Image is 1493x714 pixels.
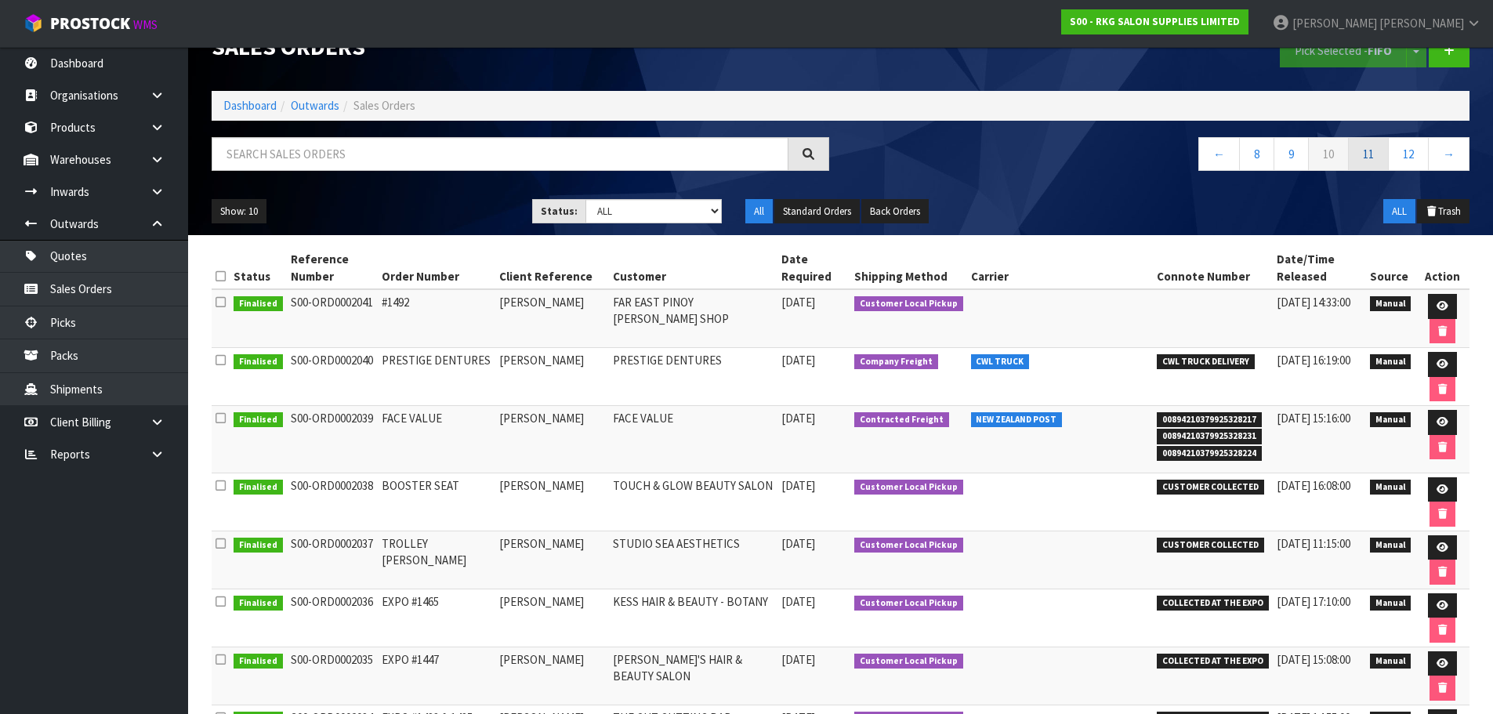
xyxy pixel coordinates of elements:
td: [PERSON_NAME] [495,647,609,705]
a: 10 [1308,137,1349,171]
td: [PERSON_NAME] [495,348,609,406]
a: S00 - RKG SALON SUPPLIES LIMITED [1061,9,1248,34]
span: [DATE] [781,478,815,493]
td: PRESTIGE DENTURES [609,348,777,406]
h1: Sales Orders [212,34,829,60]
td: S00-ORD0002035 [287,647,378,705]
span: [DATE] 15:16:00 [1277,411,1350,426]
th: Client Reference [495,247,609,289]
button: Trash [1417,199,1469,224]
a: → [1428,137,1469,171]
span: Manual [1370,480,1411,495]
th: Action [1415,247,1469,289]
a: 9 [1274,137,1309,171]
td: PRESTIGE DENTURES [378,348,496,406]
a: 12 [1388,137,1429,171]
span: Manual [1370,354,1411,370]
span: [PERSON_NAME] [1379,16,1464,31]
span: [DATE] [781,536,815,551]
a: Dashboard [223,98,277,113]
td: S00-ORD0002040 [287,348,378,406]
input: Search sales orders [212,137,788,171]
td: [PERSON_NAME] [495,289,609,348]
span: [DATE] [781,353,815,368]
td: S00-ORD0002039 [287,406,378,473]
img: cube-alt.png [24,13,43,33]
span: COLLECTED AT THE EXPO [1157,654,1269,669]
td: FACE VALUE [609,406,777,473]
span: Manual [1370,412,1411,428]
span: Finalised [234,480,283,495]
th: Shipping Method [850,247,967,289]
td: EXPO #1447 [378,647,496,705]
td: EXPO #1465 [378,589,496,647]
td: [PERSON_NAME] [495,406,609,473]
button: ALL [1383,199,1415,224]
span: CUSTOMER COLLECTED [1157,480,1264,495]
span: CUSTOMER COLLECTED [1157,538,1264,553]
td: S00-ORD0002036 [287,589,378,647]
span: Manual [1370,654,1411,669]
strong: Status: [541,205,578,218]
td: S00-ORD0002037 [287,531,378,589]
span: Customer Local Pickup [854,538,963,553]
span: [DATE] 16:19:00 [1277,353,1350,368]
td: FACE VALUE [378,406,496,473]
span: Company Freight [854,354,938,370]
span: [DATE] [781,594,815,609]
strong: S00 - RKG SALON SUPPLIES LIMITED [1070,15,1240,28]
span: 00894210379925328217 [1157,412,1262,428]
th: Connote Number [1153,247,1273,289]
span: Manual [1370,296,1411,312]
th: Order Number [378,247,496,289]
span: [DATE] [781,295,815,310]
span: Customer Local Pickup [854,296,963,312]
span: ProStock [50,13,130,34]
span: Finalised [234,596,283,611]
span: [DATE] [781,652,815,667]
span: Customer Local Pickup [854,654,963,669]
span: Manual [1370,538,1411,553]
td: KESS HAIR & BEAUTY - BOTANY [609,589,777,647]
th: Customer [609,247,777,289]
td: [PERSON_NAME] [495,531,609,589]
button: All [745,199,773,224]
td: BOOSTER SEAT [378,473,496,531]
th: Status [230,247,287,289]
span: [DATE] [781,411,815,426]
span: Finalised [234,654,283,669]
button: Standard Orders [774,199,860,224]
span: CWL TRUCK [971,354,1030,370]
span: Customer Local Pickup [854,480,963,495]
button: Back Orders [861,199,929,224]
span: Finalised [234,538,283,553]
span: Finalised [234,296,283,312]
a: ← [1198,137,1240,171]
span: 00894210379925328231 [1157,429,1262,444]
td: TOUCH & GLOW BEAUTY SALON [609,473,777,531]
a: 8 [1239,137,1274,171]
span: [DATE] 11:15:00 [1277,536,1350,551]
span: CWL TRUCK DELIVERY [1157,354,1255,370]
button: Pick Selected -FIFO [1280,34,1407,67]
span: Finalised [234,354,283,370]
span: Sales Orders [353,98,415,113]
span: Finalised [234,412,283,428]
td: STUDIO SEA AESTHETICS [609,531,777,589]
a: 11 [1348,137,1389,171]
span: NEW ZEALAND POST [971,412,1063,428]
span: COLLECTED AT THE EXPO [1157,596,1269,611]
span: Manual [1370,596,1411,611]
span: Contracted Freight [854,412,949,428]
span: [DATE] 16:08:00 [1277,478,1350,493]
th: Reference Number [287,247,378,289]
span: 00894210379925328224 [1157,446,1262,462]
small: WMS [133,17,158,32]
th: Date Required [777,247,850,289]
span: [PERSON_NAME] [1292,16,1377,31]
span: [DATE] 17:10:00 [1277,594,1350,609]
th: Date/Time Released [1273,247,1366,289]
td: S00-ORD0002041 [287,289,378,348]
th: Source [1366,247,1415,289]
strong: FIFO [1368,43,1392,58]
